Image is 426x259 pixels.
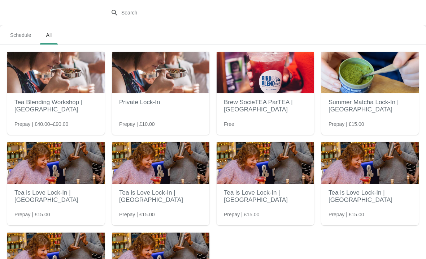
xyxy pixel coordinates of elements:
[224,211,260,218] span: Prepay | £15.00
[224,120,234,128] span: Free
[14,186,97,207] h2: Tea is Love Lock-In | [GEOGRAPHIC_DATA]
[321,52,419,93] img: Summer Matcha Lock-In | Brighton
[121,6,319,19] input: Search
[112,52,209,93] img: Private Lock-In
[119,186,202,207] h2: Tea is Love Lock-In | [GEOGRAPHIC_DATA]
[7,52,105,93] img: Tea Blending Workshop | Manchester
[224,186,307,207] h2: Tea is Love Lock-In | [GEOGRAPHIC_DATA]
[40,29,58,42] span: All
[14,211,50,218] span: Prepay | £15.00
[14,95,97,117] h2: Tea Blending Workshop | [GEOGRAPHIC_DATA]
[329,211,364,218] span: Prepay | £15.00
[329,120,364,128] span: Prepay | £15.00
[329,186,412,207] h2: Tea is Love Lock-In | [GEOGRAPHIC_DATA]
[4,29,37,42] span: Schedule
[321,142,419,184] img: Tea is Love Lock-In | Cardiff
[7,142,105,184] img: Tea is Love Lock-In | Brighton
[224,95,307,117] h2: Brew SocieTEA ParTEA | [GEOGRAPHIC_DATA]
[217,52,314,93] img: Brew SocieTEA ParTEA | Nottingham
[112,142,209,184] img: Tea is Love Lock-In | London Borough
[119,211,155,218] span: Prepay | £15.00
[329,95,412,117] h2: Summer Matcha Lock-In | [GEOGRAPHIC_DATA]
[217,142,314,184] img: Tea is Love Lock-In | Bristol
[119,120,155,128] span: Prepay | £10.00
[119,95,202,110] h2: Private Lock-In
[14,120,68,128] span: Prepay | £40.00–£90.00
